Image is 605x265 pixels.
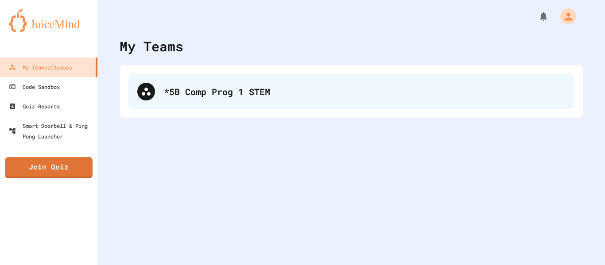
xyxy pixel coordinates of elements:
img: logo-orange.svg [9,9,89,32]
div: My Account [551,6,578,27]
div: *5B Comp Prog 1 STEM [128,74,574,109]
div: Quiz Reports [9,101,60,111]
div: Smart Doorbell & Ping Pong Launcher [9,120,94,142]
div: Code Sandbox [9,81,60,92]
div: My Teams/Classes [9,62,72,73]
div: My Teams [120,36,183,56]
div: My Notifications [522,9,551,24]
div: *5B Comp Prog 1 STEM [164,85,565,98]
a: Join Quiz [5,157,93,178]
